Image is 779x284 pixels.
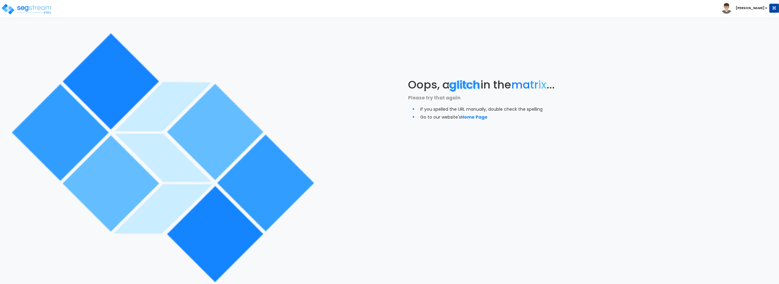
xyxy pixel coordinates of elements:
span: Oops, a in the ... [408,77,555,92]
span: ix [538,77,547,92]
li: If you spelled the URL manually, double check the spelling [420,105,566,113]
img: avatar.png [721,3,732,14]
b: [PERSON_NAME] [736,6,764,10]
span: tr [530,77,538,92]
li: Go to our website's [420,113,566,121]
span: glitch [450,77,480,92]
a: Home Page [461,114,487,120]
span: ma [511,77,530,92]
p: Please try that again [408,94,566,102]
img: logo_pro_r.png [1,3,53,15]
